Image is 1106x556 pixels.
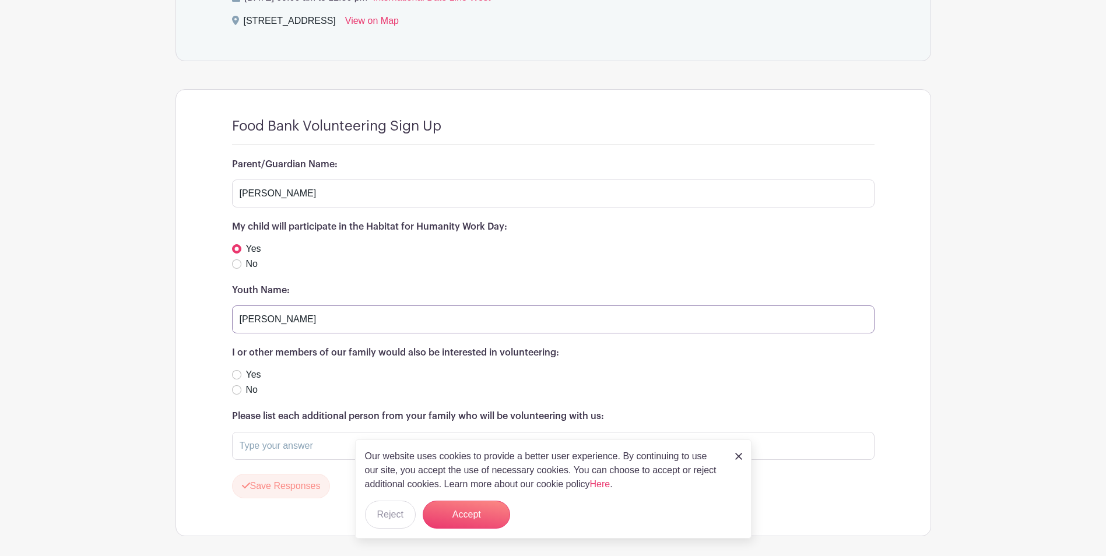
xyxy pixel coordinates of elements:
[590,479,610,489] a: Here
[735,453,742,460] img: close_button-5f87c8562297e5c2d7936805f587ecaba9071eb48480494691a3f1689db116b3.svg
[246,368,261,382] label: Yes
[232,432,875,460] input: Type your answer
[232,159,875,170] h6: Parent/Guardian Name:
[232,474,331,498] button: Save Responses
[232,347,875,358] h6: I or other members of our family would also be interested in volunteering:
[345,14,399,33] a: View on Map
[232,305,875,333] input: Type your answer
[423,501,510,529] button: Accept
[246,242,261,256] label: Yes
[365,449,723,491] p: Our website uses cookies to provide a better user experience. By continuing to use our site, you ...
[365,501,416,529] button: Reject
[244,14,336,33] div: [STREET_ADDRESS]
[246,383,258,397] label: No
[246,257,258,271] label: No
[232,180,875,207] input: Type your answer
[232,118,441,135] h4: Food Bank Volunteering Sign Up
[232,221,875,233] h6: My child will participate in the Habitat for Humanity Work Day:
[232,285,875,296] h6: Youth Name:
[232,411,875,422] h6: Please list each additional person from your family who will be volunteering with us:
